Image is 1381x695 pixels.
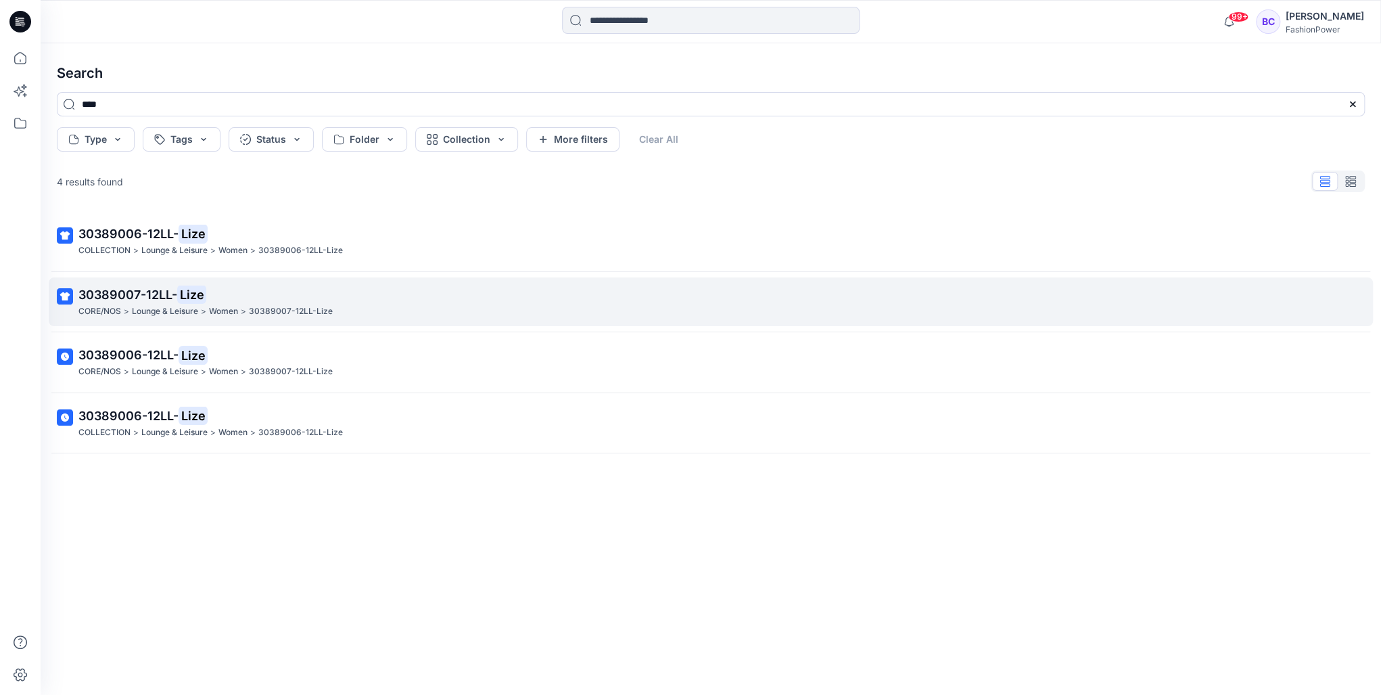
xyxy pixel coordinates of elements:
[258,244,343,258] p: 30389006-12LL-Lize
[78,365,121,379] p: CORE/NOS
[78,426,131,440] p: COLLECTION
[250,426,256,440] p: >
[210,244,216,258] p: >
[132,305,198,319] p: Lounge & Leisure
[78,227,179,241] span: 30389006-12LL-
[78,348,179,362] span: 30389006-12LL-
[179,224,208,243] mark: Lize
[179,346,208,365] mark: Lize
[124,305,129,319] p: >
[415,127,518,152] button: Collection
[177,285,206,304] mark: Lize
[322,127,407,152] button: Folder
[78,409,179,423] span: 30389006-12LL-
[241,365,246,379] p: >
[229,127,314,152] button: Status
[218,426,248,440] p: Women
[1286,8,1364,24] div: [PERSON_NAME]
[143,127,220,152] button: Tags
[179,406,208,425] mark: Lize
[1228,12,1248,22] span: 99+
[49,277,1373,327] a: 30389007-12LL-LizeCORE/NOS>Lounge & Leisure>Women>30389007-12LL-Lize
[241,305,246,319] p: >
[209,305,238,319] p: Women
[209,365,238,379] p: Women
[210,426,216,440] p: >
[250,244,256,258] p: >
[78,244,131,258] p: COLLECTION
[249,365,333,379] p: 30389007-12LL-Lize
[49,217,1373,266] a: 30389006-12LL-LizeCOLLECTION>Lounge & Leisure>Women>30389006-12LL-Lize
[46,54,1376,92] h4: Search
[526,127,619,152] button: More filters
[132,365,198,379] p: Lounge & Leisure
[201,305,206,319] p: >
[218,244,248,258] p: Women
[49,399,1373,448] a: 30389006-12LL-LizeCOLLECTION>Lounge & Leisure>Women>30389006-12LL-Lize
[201,365,206,379] p: >
[1286,24,1364,35] div: FashionPower
[141,244,208,258] p: Lounge & Leisure
[57,175,123,189] p: 4 results found
[57,127,135,152] button: Type
[49,338,1373,387] a: 30389006-12LL-LizeCORE/NOS>Lounge & Leisure>Women>30389007-12LL-Lize
[78,288,177,302] span: 30389007-12LL-
[249,305,333,319] p: 30389007-12LL-Lize
[141,426,208,440] p: Lounge & Leisure
[124,365,129,379] p: >
[258,426,343,440] p: 30389006-12LL-Lize
[133,426,139,440] p: >
[78,305,121,319] p: CORE/NOS
[1256,9,1280,34] div: BC
[133,244,139,258] p: >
